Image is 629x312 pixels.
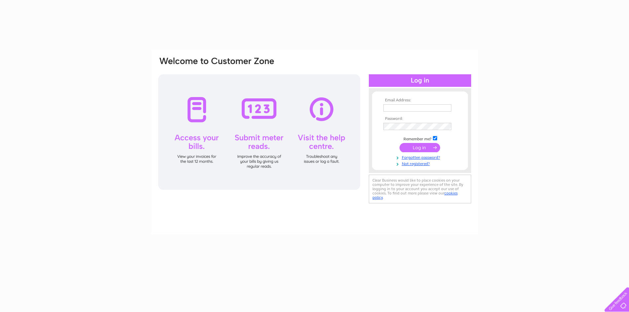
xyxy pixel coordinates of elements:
[400,143,440,152] input: Submit
[382,135,458,142] td: Remember me?
[382,117,458,121] th: Password:
[369,175,471,203] div: Clear Business would like to place cookies on your computer to improve your experience of the sit...
[372,191,458,200] a: cookies policy
[382,98,458,103] th: Email Address:
[383,154,458,160] a: Forgotten password?
[383,160,458,166] a: Not registered?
